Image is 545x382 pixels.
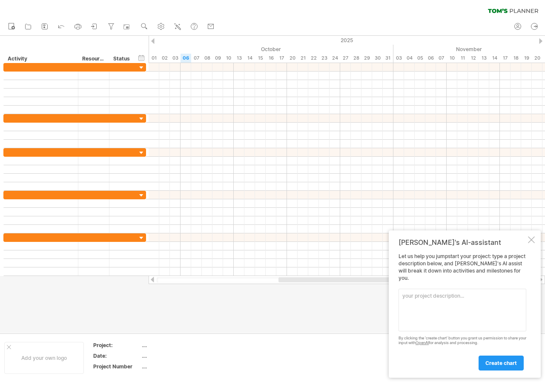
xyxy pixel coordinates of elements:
[93,363,140,370] div: Project Number
[489,54,500,63] div: Friday, 14 November 2025
[223,54,234,63] div: Friday, 10 October 2025
[500,54,511,63] div: Monday, 17 November 2025
[266,54,276,63] div: Thursday, 16 October 2025
[416,340,429,345] a: OpenAI
[181,54,191,63] div: Monday, 6 October 2025
[479,54,489,63] div: Thursday, 13 November 2025
[447,54,457,63] div: Monday, 10 November 2025
[287,54,298,63] div: Monday, 20 October 2025
[372,54,383,63] div: Thursday, 30 October 2025
[212,54,223,63] div: Thursday, 9 October 2025
[361,54,372,63] div: Wednesday, 29 October 2025
[399,238,526,247] div: [PERSON_NAME]'s AI-assistant
[383,54,393,63] div: Friday, 31 October 2025
[330,54,340,63] div: Friday, 24 October 2025
[399,336,526,345] div: By clicking the 'create chart' button you grant us permission to share your input with for analys...
[149,45,393,54] div: October 2025
[4,342,84,374] div: Add your own logo
[308,54,319,63] div: Wednesday, 22 October 2025
[202,54,212,63] div: Wednesday, 8 October 2025
[255,54,266,63] div: Wednesday, 15 October 2025
[468,54,479,63] div: Wednesday, 12 November 2025
[393,54,404,63] div: Monday, 3 November 2025
[234,54,244,63] div: Monday, 13 October 2025
[276,54,287,63] div: Friday, 17 October 2025
[425,54,436,63] div: Thursday, 6 November 2025
[191,54,202,63] div: Tuesday, 7 October 2025
[399,253,526,370] div: Let us help you jumpstart your project: type a project description below, and [PERSON_NAME]'s AI ...
[159,54,170,63] div: Thursday, 2 October 2025
[404,54,415,63] div: Tuesday, 4 November 2025
[436,54,447,63] div: Friday, 7 November 2025
[511,54,521,63] div: Tuesday, 18 November 2025
[244,54,255,63] div: Tuesday, 14 October 2025
[93,342,140,349] div: Project:
[298,54,308,63] div: Tuesday, 21 October 2025
[340,54,351,63] div: Monday, 27 October 2025
[415,54,425,63] div: Wednesday, 5 November 2025
[142,342,213,349] div: ....
[142,363,213,370] div: ....
[170,54,181,63] div: Friday, 3 October 2025
[93,352,140,359] div: Date:
[351,54,361,63] div: Tuesday, 28 October 2025
[521,54,532,63] div: Wednesday, 19 November 2025
[149,54,159,63] div: Wednesday, 1 October 2025
[8,55,73,63] div: Activity
[142,352,213,359] div: ....
[82,55,104,63] div: Resource
[113,55,132,63] div: Status
[532,54,542,63] div: Thursday, 20 November 2025
[485,360,517,366] span: create chart
[457,54,468,63] div: Tuesday, 11 November 2025
[319,54,330,63] div: Thursday, 23 October 2025
[479,356,524,371] a: create chart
